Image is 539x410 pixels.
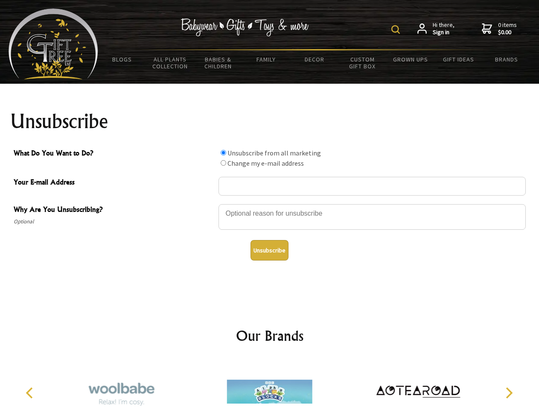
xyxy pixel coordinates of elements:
[483,50,531,68] a: Brands
[242,50,291,68] a: Family
[338,50,387,75] a: Custom Gift Box
[14,177,214,189] span: Your E-mail Address
[14,204,214,217] span: Why Are You Unsubscribing?
[498,21,517,36] span: 0 items
[227,159,304,167] label: Change my e-mail address
[434,50,483,68] a: Gift Ideas
[433,21,455,36] span: Hi there,
[181,18,309,36] img: Babywear - Gifts - Toys & more
[219,204,526,230] textarea: Why Are You Unsubscribing?
[146,50,195,75] a: All Plants Collection
[417,21,455,36] a: Hi there,Sign in
[9,9,98,79] img: Babyware - Gifts - Toys and more...
[17,325,522,346] h2: Our Brands
[14,148,214,160] span: What Do You Want to Do?
[386,50,434,68] a: Grown Ups
[227,149,321,157] label: Unsubscribe from all marketing
[290,50,338,68] a: Decor
[14,217,214,227] span: Optional
[251,240,288,261] button: Unsubscribe
[219,177,526,196] input: Your E-mail Address
[498,29,517,36] strong: $0.00
[21,384,40,402] button: Previous
[482,21,517,36] a: 0 items$0.00
[433,29,455,36] strong: Sign in
[10,111,529,132] h1: Unsubscribe
[194,50,242,75] a: Babies & Children
[98,50,146,68] a: BLOGS
[499,384,518,402] button: Next
[221,160,226,166] input: What Do You Want to Do?
[391,25,400,34] img: product search
[221,150,226,155] input: What Do You Want to Do?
